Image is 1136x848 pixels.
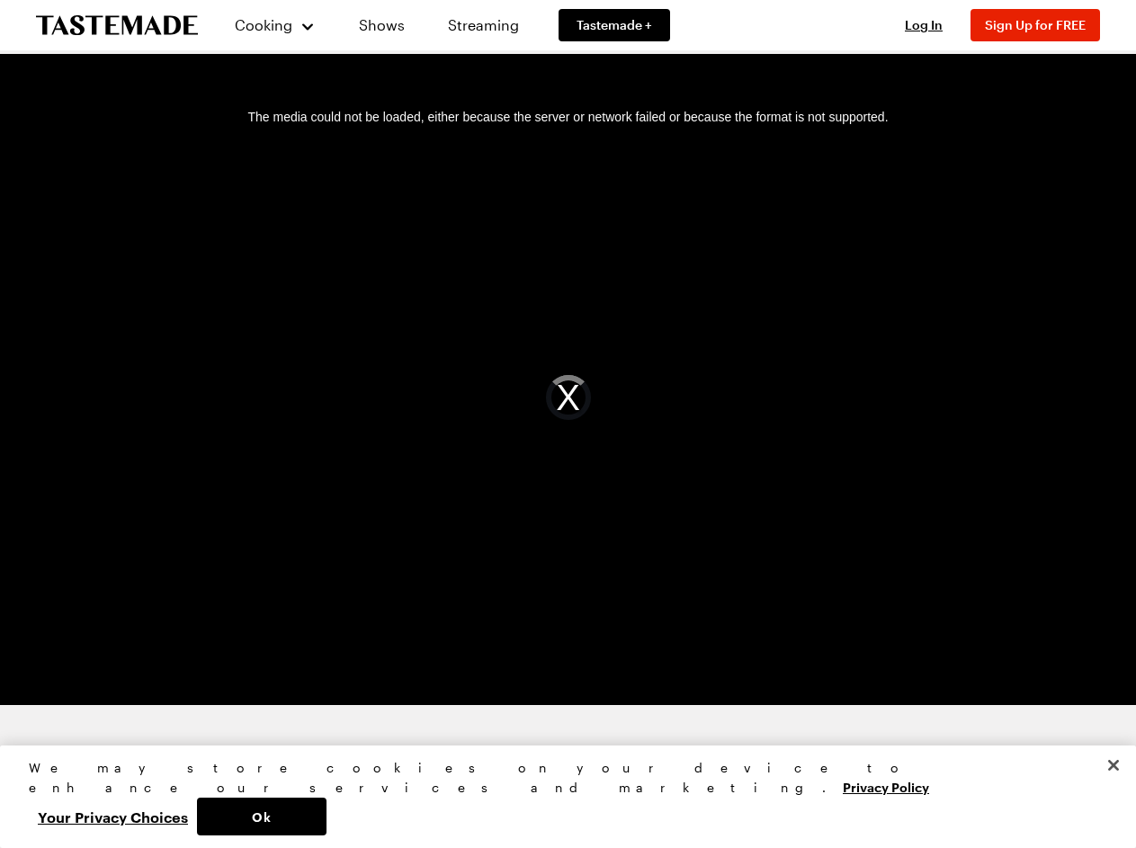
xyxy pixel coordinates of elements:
[888,16,960,34] button: Log In
[905,17,943,32] span: Log In
[72,741,567,770] h2: Get Our Newsletter
[29,798,197,835] button: Your Privacy Choices
[197,798,326,835] button: Ok
[1094,745,1133,785] button: Close
[36,15,198,36] a: To Tastemade Home Page
[29,758,1092,835] div: Privacy
[29,758,1092,798] div: We may store cookies on your device to enhance our services and marketing.
[577,16,652,34] span: Tastemade +
[843,778,929,795] a: More information about your privacy, opens in a new tab
[971,9,1100,41] button: Sign Up for FREE
[559,9,670,41] a: Tastemade +
[22,90,1115,705] div: The media could not be loaded, either because the server or network failed or because the format ...
[22,90,1115,705] div: Modal Window
[234,4,316,47] button: Cooking
[985,17,1086,32] span: Sign Up for FREE
[235,16,292,33] span: Cooking
[22,90,1115,705] video-js: Video Player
